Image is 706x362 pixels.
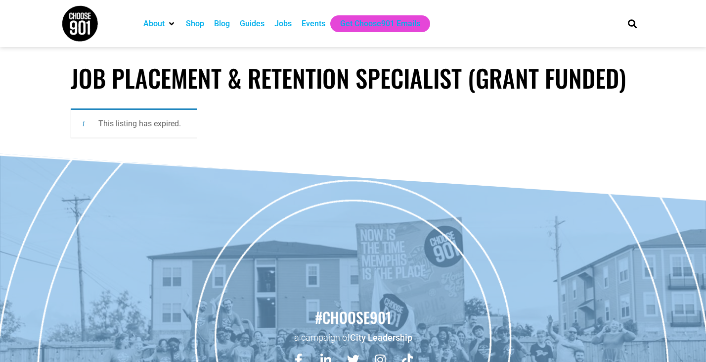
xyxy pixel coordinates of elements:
a: Shop [186,18,204,30]
a: Blog [214,18,230,30]
div: About [138,15,181,32]
a: Events [302,18,325,30]
a: City Leadership [350,332,412,343]
a: Guides [240,18,265,30]
a: About [143,18,165,30]
nav: Main nav [138,15,611,32]
h2: #choose901 [5,307,701,328]
div: This listing has expired. [71,108,197,138]
h1: Job Placement & Retention Specialist (GRANT FUNDED) [71,63,635,93]
a: Jobs [274,18,292,30]
div: Search [624,15,641,32]
p: a campaign of [5,331,701,344]
a: Get Choose901 Emails [340,18,420,30]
